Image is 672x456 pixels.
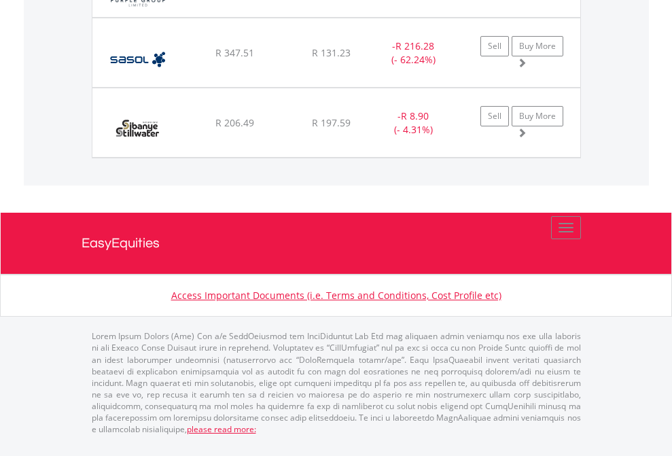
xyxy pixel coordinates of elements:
[99,105,176,154] img: EQU.ZA.SSW.png
[171,289,501,302] a: Access Important Documents (i.e. Terms and Conditions, Cost Profile etc)
[401,109,429,122] span: R 8.90
[512,106,563,126] a: Buy More
[371,39,456,67] div: - (- 62.24%)
[82,213,591,274] a: EasyEquities
[187,423,256,435] a: please read more:
[92,330,581,435] p: Lorem Ipsum Dolors (Ame) Con a/e SeddOeiusmod tem InciDiduntut Lab Etd mag aliquaen admin veniamq...
[480,36,509,56] a: Sell
[371,109,456,137] div: - (- 4.31%)
[312,116,351,129] span: R 197.59
[215,116,254,129] span: R 206.49
[512,36,563,56] a: Buy More
[480,106,509,126] a: Sell
[312,46,351,59] span: R 131.23
[99,35,176,84] img: EQU.ZA.SOL.png
[215,46,254,59] span: R 347.51
[395,39,434,52] span: R 216.28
